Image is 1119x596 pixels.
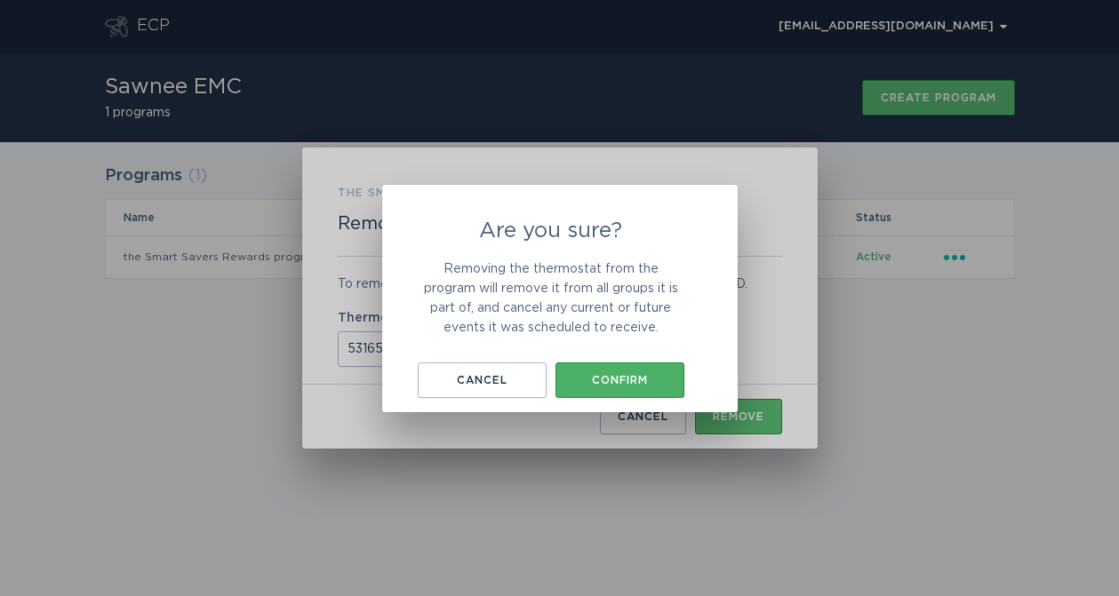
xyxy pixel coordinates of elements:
[556,362,684,398] button: Confirm
[382,185,738,412] div: Are you sure?
[418,259,684,338] p: Removing the thermostat from the program will remove it from all groups it is part of, and cancel...
[564,375,675,385] div: Confirm
[418,220,684,242] h2: Are you sure?
[427,375,538,385] div: Cancel
[418,362,547,398] button: Cancel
